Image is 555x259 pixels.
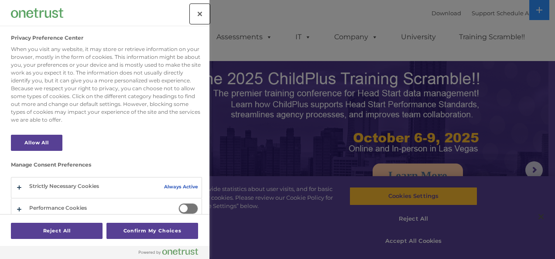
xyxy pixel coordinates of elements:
[11,4,63,22] div: Company Logo
[11,45,202,124] div: When you visit any website, it may store or retrieve information on your browser, mostly in the f...
[11,162,202,172] h3: Manage Consent Preferences
[11,8,63,17] img: Company Logo
[190,4,209,24] button: Close
[106,223,198,239] button: Confirm My Choices
[11,223,103,239] button: Reject All
[11,35,83,41] h2: Privacy Preference Center
[121,58,148,64] span: Last name
[11,135,62,151] button: Allow All
[121,93,158,100] span: Phone number
[139,248,198,255] img: Powered by OneTrust Opens in a new Tab
[139,248,205,259] a: Powered by OneTrust Opens in a new Tab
